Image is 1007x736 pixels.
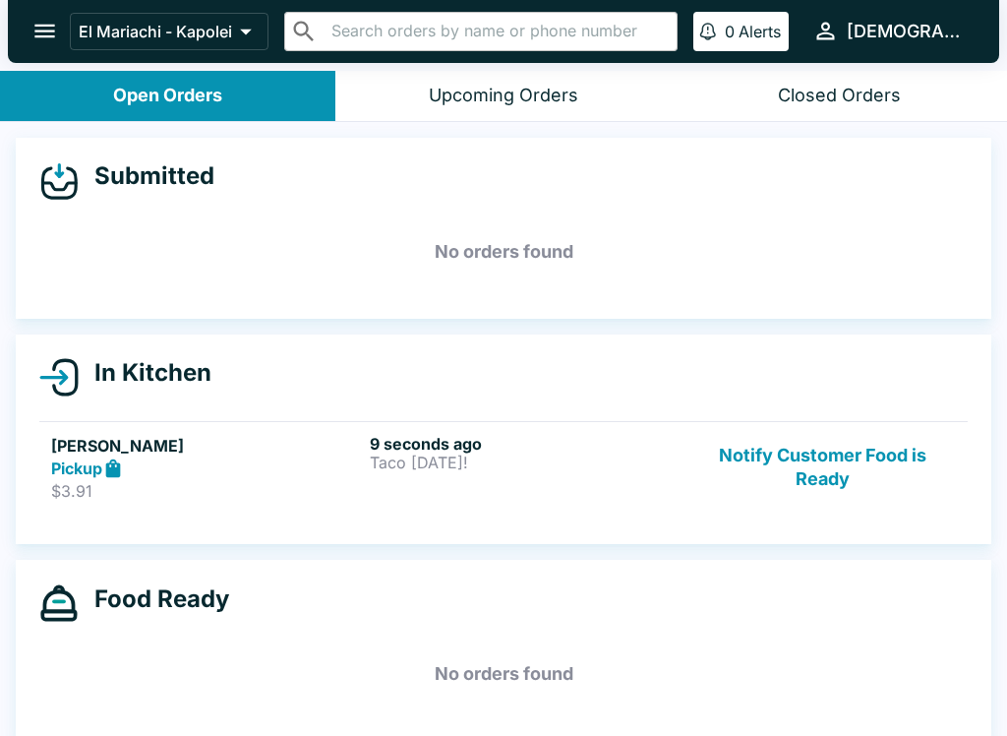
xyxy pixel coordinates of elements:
[79,358,211,388] h4: In Kitchen
[51,459,102,478] strong: Pickup
[70,13,268,50] button: El Mariachi - Kapolei
[39,216,968,287] h5: No orders found
[51,481,362,501] p: $3.91
[739,22,781,41] p: Alerts
[725,22,735,41] p: 0
[113,85,222,107] div: Open Orders
[370,454,681,471] p: Taco [DATE]!
[847,20,968,43] div: [DEMOGRAPHIC_DATA]
[39,421,968,514] a: [PERSON_NAME]Pickup$3.919 seconds agoTaco [DATE]!Notify Customer Food is Ready
[326,18,669,45] input: Search orders by name or phone number
[51,434,362,458] h5: [PERSON_NAME]
[370,434,681,454] h6: 9 seconds ago
[778,85,901,107] div: Closed Orders
[689,434,956,502] button: Notify Customer Food is Ready
[429,85,578,107] div: Upcoming Orders
[20,6,70,56] button: open drawer
[79,22,232,41] p: El Mariachi - Kapolei
[79,584,229,614] h4: Food Ready
[79,161,214,191] h4: Submitted
[39,639,968,709] h5: No orders found
[804,10,976,52] button: [DEMOGRAPHIC_DATA]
